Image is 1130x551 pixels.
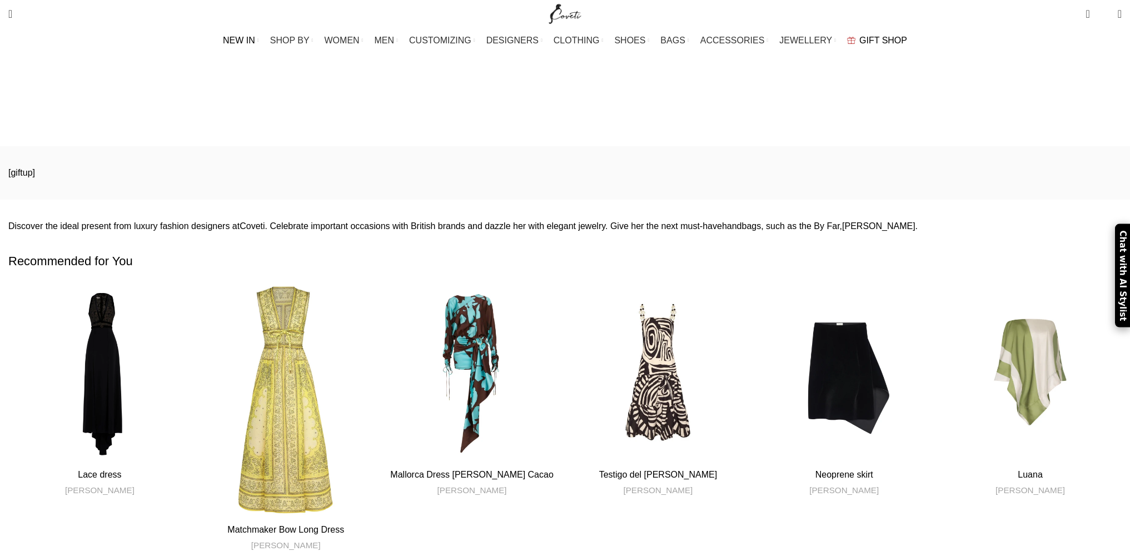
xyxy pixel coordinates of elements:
a: Testigo del Alma [566,281,749,464]
span: MEN [375,35,395,46]
a: [PERSON_NAME] [65,484,135,496]
span: 0 [1101,11,1109,19]
span: DESIGNERS [486,35,539,46]
h1: Gift Shop [514,64,616,93]
a: Home [527,101,551,111]
a: NEW IN [223,29,259,52]
a: [PERSON_NAME] [995,484,1065,496]
span: JEWELLERY [779,35,832,46]
a: WOMEN [325,29,364,52]
a: BAGS [660,29,689,52]
a: Neoprene skirt [815,470,873,479]
a: DESIGNERS [486,29,542,52]
a: [PERSON_NAME]. [842,221,918,231]
span: ACCESSORIES [700,35,765,46]
span: 0 [1087,6,1095,14]
a: Matchmaker Bow Long Dress [227,525,344,534]
a: Testigo del [PERSON_NAME] [599,470,718,479]
a: Mallorca Dress Celeste Cacao [381,281,564,464]
a: handbags [722,221,761,231]
a: [PERSON_NAME] [251,539,321,551]
span: CLOTHING [554,35,600,46]
a: Lace dress [78,470,121,479]
a: Coveti [240,221,265,231]
p: Discover the ideal present from luxury fashion designers at . Celebrate important occasions with ... [8,219,1122,234]
a: Site logo [546,8,584,18]
div: Main navigation [3,29,1127,52]
span: SHOES [614,35,645,46]
a: [PERSON_NAME] [437,484,507,496]
p: [giftup] [8,166,1122,180]
a: GIFT SHOP [847,29,907,52]
span: NEW IN [223,35,255,46]
a: JEWELLERY [779,29,836,52]
span: WOMEN [325,35,360,46]
a: Mallorca Dress [PERSON_NAME] Cacao [390,470,553,479]
span: BAGS [660,35,685,46]
a: SHOP BY [270,29,313,52]
span: Recommended for You [8,253,133,270]
a: [PERSON_NAME] [623,484,693,496]
span: GIFT SHOP [859,35,907,46]
span: Gift Shop [562,101,603,111]
a: Neoprene skirt [753,281,935,464]
a: Lace dress [8,281,191,464]
span: SHOP BY [270,35,310,46]
a: Search [3,3,18,25]
img: GiftBag [847,37,855,44]
a: SHOES [614,29,649,52]
div: My Wishlist [1098,3,1109,25]
a: 0 [1080,3,1095,25]
a: MEN [375,29,398,52]
a: Luana [939,281,1122,464]
a: CLOTHING [554,29,604,52]
a: Matchmaker Bow Long Dress [195,281,377,518]
a: ACCESSORIES [700,29,769,52]
a: [PERSON_NAME] [809,484,879,496]
a: CUSTOMIZING [409,29,475,52]
a: Luana [1018,470,1043,479]
span: CUSTOMIZING [409,35,471,46]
